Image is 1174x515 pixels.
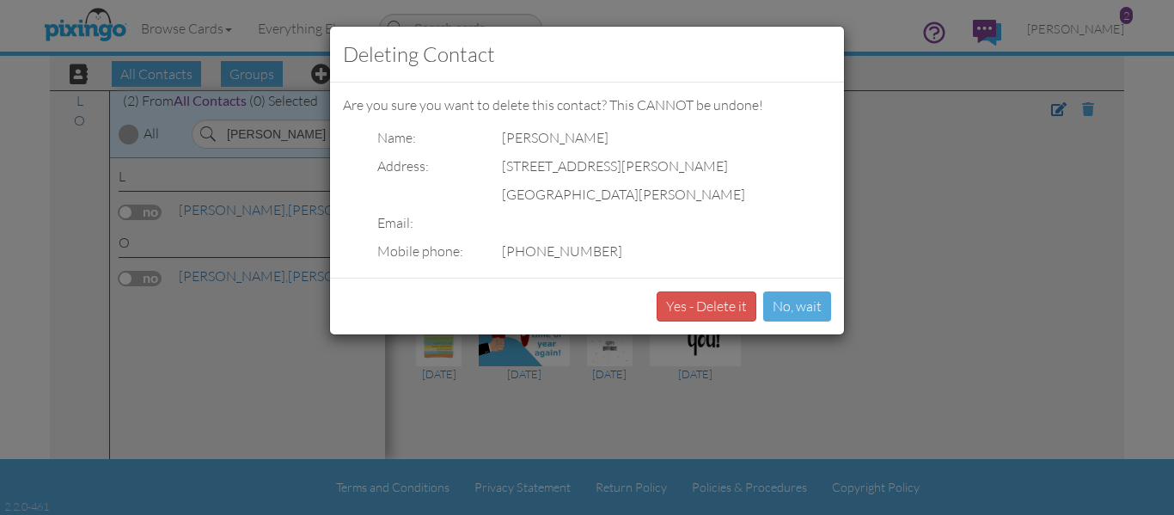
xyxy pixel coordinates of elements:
td: [PHONE_NUMBER] [468,237,749,266]
p: Are you sure you want to delete this contact? This CANNOT be undone! [343,95,831,115]
td: Name: [343,124,468,152]
td: [PERSON_NAME] [468,124,749,152]
td: Address: [343,152,468,181]
iframe: Chat [1173,514,1174,515]
button: No, wait [763,291,831,322]
button: Yes - Delete it [657,291,756,322]
h3: Deleting Contact [343,40,831,69]
td: [STREET_ADDRESS][PERSON_NAME] [468,152,749,181]
td: [GEOGRAPHIC_DATA][PERSON_NAME] [468,181,749,209]
td: Mobile phone: [343,237,468,266]
td: Email: [343,209,468,237]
